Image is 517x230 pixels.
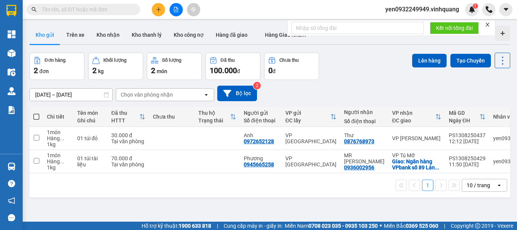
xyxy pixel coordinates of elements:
[203,92,209,98] svg: open
[469,6,475,13] img: icon-new-feature
[291,22,424,34] input: Nhập số tổng đài
[210,66,237,75] span: 100.000
[8,214,15,221] span: message
[47,158,70,164] div: Hàng thông thường
[126,26,168,44] button: Kho thanh lý
[77,110,104,116] div: Tên món
[392,152,441,158] div: VP Tú Mỡ
[449,117,480,124] div: Ngày ĐH
[111,155,145,161] div: 70.000 đ
[384,222,438,230] span: Miền Bắc
[42,5,131,14] input: Tìm tên, số ĐT hoặc mã đơn
[47,114,70,120] div: Chi tiết
[496,182,502,188] svg: open
[90,26,126,44] button: Kho nhận
[147,53,202,80] button: Số lượng2món
[285,117,330,124] div: ĐC lấy
[265,32,306,38] span: Hàng Giao Nhầm
[162,58,181,63] div: Số lượng
[8,197,15,204] span: notification
[499,3,512,16] button: caret-down
[486,6,492,13] img: phone-icon
[210,26,254,44] button: Hàng đã giao
[107,107,149,127] th: Toggle SortBy
[449,155,486,161] div: PS1308250429
[142,222,211,230] span: Hỗ trợ kỹ thuật:
[392,110,435,116] div: VP nhận
[47,135,70,141] div: Hàng thông thường
[45,58,65,63] div: Đơn hàng
[111,132,145,138] div: 30.000 đ
[444,222,445,230] span: |
[244,155,278,161] div: Phương
[474,3,477,9] span: 1
[244,110,278,116] div: Người gửi
[111,117,139,124] div: HTTT
[6,5,16,16] img: logo-vxr
[344,118,385,124] div: Số điện thoại
[111,138,145,144] div: Tại văn phòng
[151,66,155,75] span: 2
[503,6,509,13] span: caret-down
[412,54,447,67] button: Lên hàng
[98,68,104,74] span: kg
[422,180,433,191] button: 1
[8,163,16,171] img: warehouse-icon
[244,138,274,144] div: 0972652128
[170,3,183,16] button: file-add
[344,164,374,171] div: 0936002956
[195,107,240,127] th: Toggle SortBy
[237,68,240,74] span: đ
[445,107,489,127] th: Toggle SortBy
[449,132,486,138] div: PS1308250437
[168,26,210,44] button: Kho công nợ
[39,68,49,74] span: đơn
[191,7,196,12] span: aim
[8,68,16,76] img: warehouse-icon
[244,132,278,138] div: Anh
[436,24,473,32] span: Kết nối tổng đài
[273,68,276,74] span: đ
[344,132,385,138] div: Thư
[206,53,260,80] button: Đã thu100.000đ
[179,223,211,229] strong: 1900 633 818
[8,106,16,114] img: solution-icon
[77,117,104,124] div: Ghi chú
[88,53,143,80] button: Khối lượng2kg
[153,114,191,120] div: Chưa thu
[77,155,104,167] div: 01 túi tài liệu
[152,3,165,16] button: plus
[198,110,230,116] div: Thu hộ
[47,129,70,135] div: 1 món
[244,117,278,124] div: Số điện thoại
[344,138,374,144] div: 0876768973
[103,58,126,63] div: Khối lượng
[157,68,167,74] span: món
[450,54,491,67] button: Tạo Chuyến
[467,181,490,189] div: 10 / trang
[473,3,478,9] sup: 1
[449,161,486,167] div: 11:50 [DATE]
[111,110,139,116] div: Đã thu
[279,58,299,63] div: Chưa thu
[156,7,161,12] span: plus
[187,3,200,16] button: aim
[8,87,16,95] img: warehouse-icon
[449,138,486,144] div: 12:12 [DATE]
[264,53,319,80] button: Chưa thu0đ
[344,152,385,164] div: MR Phương
[430,22,479,34] button: Kết nối tổng đài
[8,30,16,38] img: dashboard-icon
[253,82,261,89] sup: 2
[111,161,145,167] div: Tại văn phòng
[485,22,490,27] span: close
[268,66,273,75] span: 0
[30,26,60,44] button: Kho gửi
[406,223,438,229] strong: 0369 525 060
[285,222,378,230] span: Miền Nam
[285,110,330,116] div: VP gửi
[198,117,230,124] div: Trạng thái
[388,107,445,127] th: Toggle SortBy
[380,224,382,227] span: ⚪️
[392,117,435,124] div: ĐC giao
